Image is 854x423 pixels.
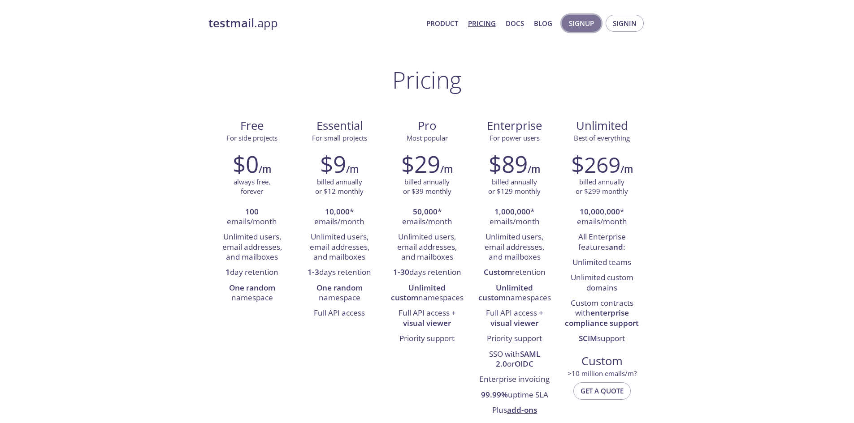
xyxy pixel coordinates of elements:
li: days retention [390,265,464,280]
strong: OIDC [515,359,533,369]
h1: Pricing [392,66,462,93]
p: billed annually or $299 monthly [576,177,628,197]
button: Signup [562,15,601,32]
p: billed annually or $12 monthly [315,177,364,197]
li: Full API access [303,306,377,321]
a: testmail.app [208,16,419,31]
strong: SAML 2.0 [496,349,540,369]
li: Unlimited users, email addresses, and mailboxes [477,230,551,265]
li: Full API access + [477,306,551,331]
a: Pricing [468,17,496,29]
h2: $29 [401,150,440,177]
strong: 1 [225,267,230,277]
strong: Unlimited custom [478,282,533,303]
a: add-ons [507,405,537,415]
li: Unlimited users, email addresses, and mailboxes [303,230,377,265]
span: For side projects [226,133,277,142]
li: * emails/month [565,205,639,230]
p: always free, forever [234,177,270,197]
li: Priority support [390,331,464,346]
li: * emails/month [303,205,377,230]
span: Essential [303,118,376,133]
h2: $9 [320,150,346,177]
li: Unlimited users, email addresses, and mailboxes [215,230,289,265]
h2: $0 [233,150,259,177]
strong: visual viewer [403,318,451,328]
li: uptime SLA [477,388,551,403]
li: SSO with or [477,347,551,372]
span: Pro [390,118,464,133]
strong: 1-30 [393,267,409,277]
strong: 10,000,000 [580,206,620,217]
span: Most popular [407,133,448,142]
li: Full API access + [390,306,464,331]
strong: and [609,242,623,252]
h6: /m [528,162,540,177]
span: > 10 million emails/m? [568,369,637,378]
li: namespaces [390,281,464,306]
span: Best of everything [574,133,630,142]
a: Product [426,17,458,29]
li: Plus [477,403,551,418]
h6: /m [259,162,271,177]
li: day retention [215,265,289,280]
button: Signin [606,15,644,32]
h6: /m [346,162,359,177]
span: Enterprise [478,118,551,133]
strong: 100 [245,206,259,217]
li: * emails/month [390,205,464,230]
li: * emails/month [477,205,551,230]
span: Free [216,118,289,133]
strong: enterprise compliance support [565,308,639,328]
li: namespace [215,281,289,306]
strong: visual viewer [490,318,538,328]
strong: 1-3 [308,267,319,277]
h2: $89 [489,150,528,177]
p: billed annually or $129 monthly [488,177,541,197]
li: namespaces [477,281,551,306]
strong: 50,000 [413,206,438,217]
li: Priority support [477,331,551,346]
strong: One random [229,282,275,293]
li: Unlimited teams [565,255,639,270]
span: Signup [569,17,594,29]
h6: /m [620,162,633,177]
li: Custom contracts with [565,296,639,331]
strong: One random [316,282,363,293]
a: Blog [534,17,552,29]
strong: SCIM [579,333,597,343]
li: retention [477,265,551,280]
strong: testmail [208,15,254,31]
li: Unlimited custom domains [565,270,639,296]
li: namespace [303,281,377,306]
h6: /m [440,162,453,177]
strong: 99.99% [481,389,508,400]
li: emails/month [215,205,289,230]
span: Unlimited [576,118,628,133]
li: Unlimited users, email addresses, and mailboxes [390,230,464,265]
span: Get a quote [581,385,624,397]
li: All Enterprise features : [565,230,639,255]
p: billed annually or $39 monthly [403,177,451,197]
span: Signin [613,17,637,29]
h2: $ [571,150,620,177]
span: For power users [490,133,540,142]
li: Enterprise invoicing [477,372,551,387]
a: Docs [506,17,524,29]
li: support [565,331,639,346]
li: days retention [303,265,377,280]
strong: Unlimited custom [391,282,446,303]
button: Get a quote [573,382,631,399]
strong: 10,000 [325,206,350,217]
span: Custom [565,354,638,369]
strong: Custom [484,267,512,277]
span: For small projects [312,133,367,142]
strong: 1,000,000 [494,206,530,217]
span: 269 [584,150,620,179]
